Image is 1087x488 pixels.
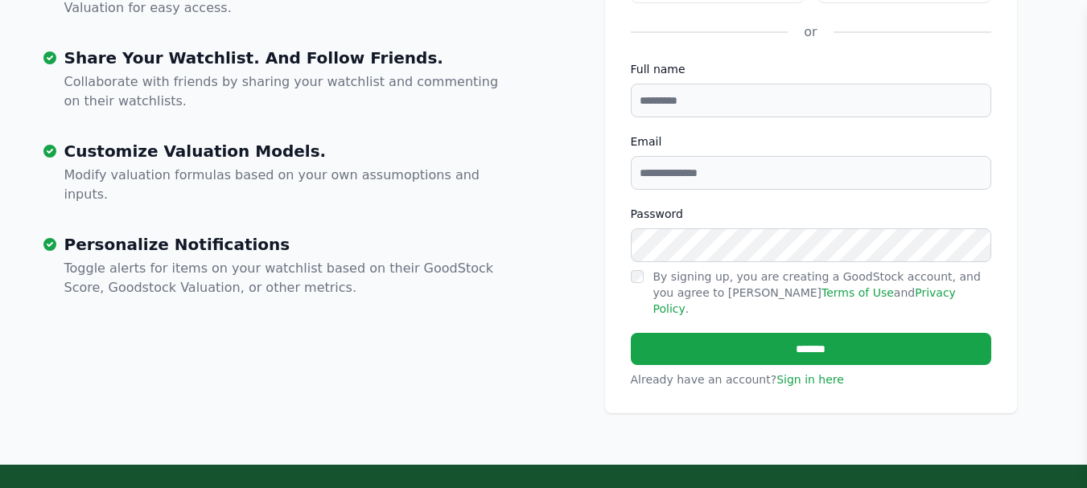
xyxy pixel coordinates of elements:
p: Modify valuation formulas based on your own assumoptions and inputs. [64,166,512,204]
label: Email [631,133,991,150]
label: By signing up, you are creating a GoodStock account, and you agree to [PERSON_NAME] and . [653,270,981,315]
p: Already have an account? [631,371,991,388]
div: or [788,23,833,42]
h3: Customize Valuation Models. [64,143,512,159]
h3: Share Your Watchlist. And Follow Friends. [64,50,512,66]
a: Terms of Use [821,286,894,299]
label: Full name [631,61,991,77]
h3: Personalize Notifications [64,236,512,252]
a: Sign in here [776,373,844,386]
p: Collaborate with friends by sharing your watchlist and commenting on their watchlists. [64,72,512,111]
label: Password [631,206,991,222]
p: Toggle alerts for items on your watchlist based on their GoodStock Score, Goodstock Valuation, or... [64,259,512,297]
